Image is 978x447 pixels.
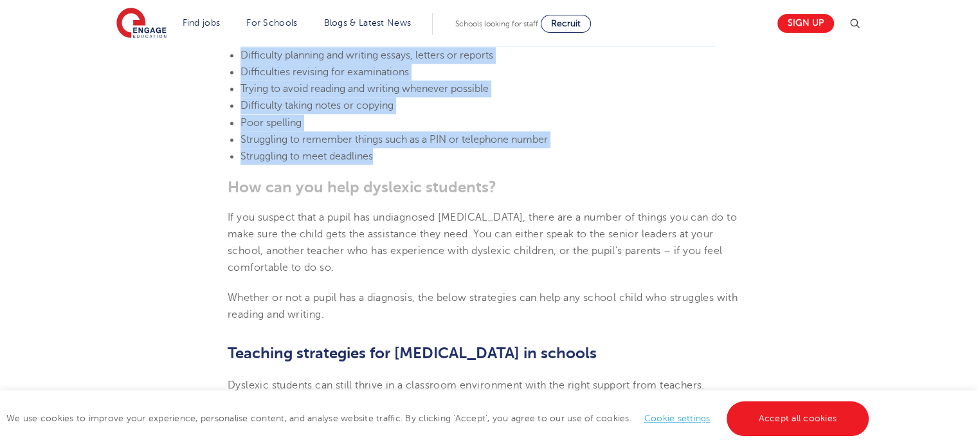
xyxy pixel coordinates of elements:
span: Struggling to remember things such as a PIN or telephone number [240,134,548,145]
a: Find jobs [183,18,221,28]
span: We use cookies to improve your experience, personalise content, and analyse website traffic. By c... [6,414,872,423]
span: Difficulty taking notes or copying [240,100,394,111]
img: Engage Education [116,8,167,40]
span: Difficulty planning and writing essays, letters or reports [240,50,493,61]
a: Recruit [541,15,591,33]
span: Whether or not a pupil has a diagnosis, the below strategies can help any school child who strugg... [228,292,738,320]
b: How can you help dyslexic students? [228,178,496,196]
span: Struggling to meet deadlines [240,151,373,162]
span: Dyslexic students can still thrive in a classroom environment with the right support from teacher... [228,379,729,425]
a: For Schools [246,18,297,28]
a: Cookie settings [644,414,711,423]
span: Difficulties revising for examinations [240,66,409,78]
span: Trying to avoid reading and writing whenever possible [240,83,489,95]
a: Sign up [777,14,834,33]
b: Teaching strategies for [MEDICAL_DATA] in schools [228,344,597,362]
span: Recruit [551,19,581,28]
span: Poor spelling [240,117,302,129]
span: If you suspect that a pupil has undiagnosed [MEDICAL_DATA], there are a number of things you can ... [228,212,737,274]
span: Schools looking for staff [455,19,538,28]
a: Blogs & Latest News [324,18,412,28]
a: Accept all cookies [727,401,869,436]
